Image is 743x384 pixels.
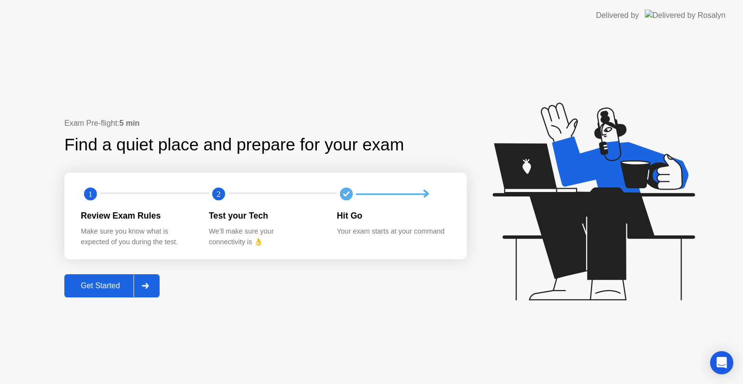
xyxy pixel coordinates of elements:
[119,119,140,127] b: 5 min
[209,209,322,222] div: Test your Tech
[64,274,160,297] button: Get Started
[710,351,733,374] div: Open Intercom Messenger
[337,226,449,237] div: Your exam starts at your command
[67,281,134,290] div: Get Started
[89,190,92,199] text: 1
[645,10,726,21] img: Delivered by Rosalyn
[64,132,405,158] div: Find a quiet place and prepare for your exam
[81,209,193,222] div: Review Exam Rules
[337,209,449,222] div: Hit Go
[81,226,193,247] div: Make sure you know what is expected of you during the test.
[217,190,221,199] text: 2
[64,118,467,129] div: Exam Pre-flight:
[596,10,639,21] div: Delivered by
[209,226,322,247] div: We’ll make sure your connectivity is 👌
